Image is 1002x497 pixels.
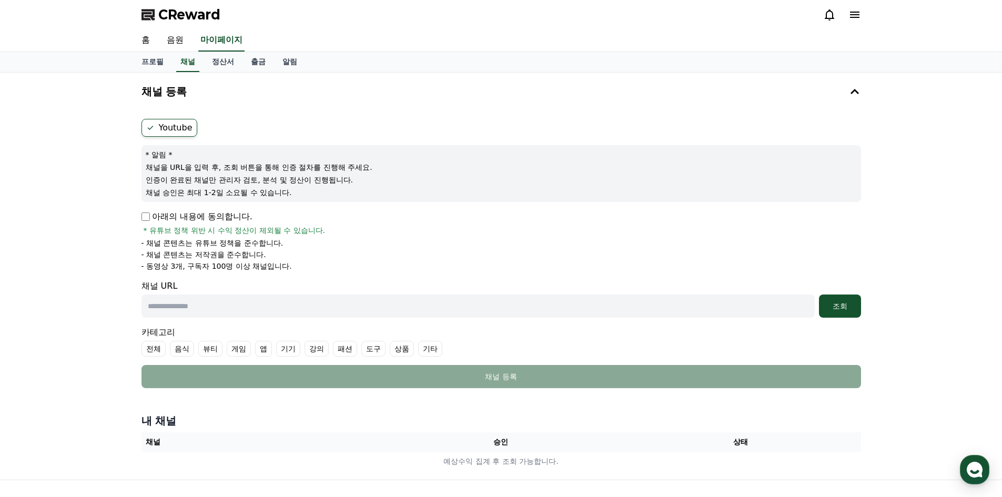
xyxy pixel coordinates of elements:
[255,341,272,357] label: 앱
[204,52,242,72] a: 정산서
[305,341,329,357] label: 강의
[141,249,266,260] p: - 채널 콘텐츠는 저작권을 준수합니다.
[418,341,442,357] label: 기타
[96,350,109,358] span: 대화
[144,225,326,236] span: * 유튜브 정책 위반 시 수익 정산이 제외될 수 있습니다.
[141,452,861,471] td: 예상수익 집계 후 조회 가능합니다.
[198,29,245,52] a: 마이페이지
[137,77,865,106] button: 채널 등록
[133,29,158,52] a: 홈
[141,119,197,137] label: Youtube
[158,6,220,23] span: CReward
[146,162,857,173] p: 채널을 URL을 입력 후, 조회 버튼을 통해 인증 절차를 진행해 주세요.
[141,326,861,357] div: 카테고리
[242,52,274,72] a: 출금
[381,432,621,452] th: 승인
[390,341,414,357] label: 상품
[823,301,857,311] div: 조회
[621,432,861,452] th: 상태
[227,341,251,357] label: 게임
[3,333,69,360] a: 홈
[141,280,861,318] div: 채널 URL
[141,86,187,97] h4: 채널 등록
[361,341,386,357] label: 도구
[163,349,175,358] span: 설정
[141,238,284,248] p: - 채널 콘텐츠는 유튜브 정책을 준수합니다.
[136,333,202,360] a: 설정
[141,365,861,388] button: 채널 등록
[146,187,857,198] p: 채널 승인은 최대 1-2일 소요될 수 있습니다.
[141,413,861,428] h4: 내 채널
[141,261,292,271] p: - 동영상 3개, 구독자 100명 이상 채널입니다.
[819,295,861,318] button: 조회
[274,52,306,72] a: 알림
[276,341,300,357] label: 기기
[141,210,252,223] p: 아래의 내용에 동의합니다.
[33,349,39,358] span: 홈
[163,371,840,382] div: 채널 등록
[141,432,381,452] th: 채널
[146,175,857,185] p: 인증이 완료된 채널만 관리자 검토, 분석 및 정산이 진행됩니다.
[198,341,222,357] label: 뷰티
[141,6,220,23] a: CReward
[141,341,166,357] label: 전체
[133,52,172,72] a: 프로필
[170,341,194,357] label: 음식
[176,52,199,72] a: 채널
[158,29,192,52] a: 음원
[69,333,136,360] a: 대화
[333,341,357,357] label: 패션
